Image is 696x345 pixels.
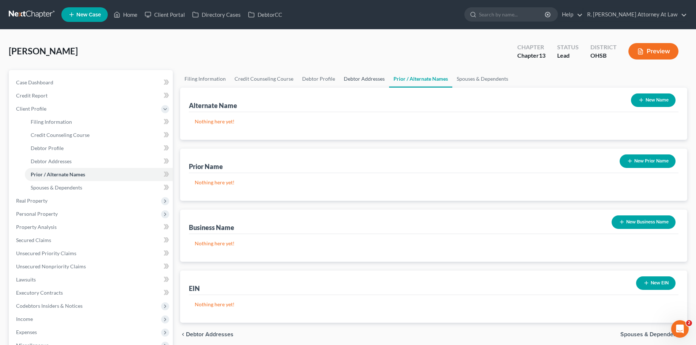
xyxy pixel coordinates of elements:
[452,70,513,88] a: Spouses & Dependents
[10,273,173,286] a: Lawsuits
[31,171,85,177] span: Prior / Alternate Names
[620,331,687,337] button: Spouses & Dependents chevron_right
[110,8,141,21] a: Home
[25,168,173,181] a: Prior / Alternate Names
[10,260,173,273] a: Unsecured Nonpriority Claims
[189,223,234,232] div: Business Name
[558,8,583,21] a: Help
[195,240,673,247] p: Nothing here yet!
[31,132,90,138] span: Credit Counseling Course
[16,224,57,230] span: Property Analysis
[31,145,64,151] span: Debtor Profile
[517,51,545,60] div: Chapter
[180,70,230,88] a: Filing Information
[16,263,86,269] span: Unsecured Nonpriority Claims
[479,8,546,21] input: Search by name...
[16,237,51,243] span: Secured Claims
[189,8,244,21] a: Directory Cases
[389,70,452,88] a: Prior / Alternate Names
[539,52,545,59] span: 13
[180,331,233,337] button: chevron_left Debtor Addresses
[189,162,223,171] div: Prior Name
[25,129,173,142] a: Credit Counseling Course
[230,70,298,88] a: Credit Counseling Course
[16,211,58,217] span: Personal Property
[16,198,47,204] span: Real Property
[628,43,678,60] button: Preview
[16,329,37,335] span: Expenses
[612,215,676,229] button: New Business Name
[25,142,173,155] a: Debtor Profile
[590,51,617,60] div: OHSB
[671,320,689,338] iframe: Intercom live chat
[298,70,339,88] a: Debtor Profile
[31,184,82,191] span: Spouses & Dependents
[10,247,173,260] a: Unsecured Priority Claims
[25,115,173,129] a: Filing Information
[557,51,579,60] div: Lead
[636,276,676,290] button: New EIN
[16,250,76,256] span: Unsecured Priority Claims
[10,89,173,102] a: Credit Report
[590,43,617,51] div: District
[620,331,681,337] span: Spouses & Dependents
[31,119,72,125] span: Filing Information
[244,8,286,21] a: DebtorCC
[16,303,83,309] span: Codebtors Insiders & Notices
[141,8,189,21] a: Client Portal
[631,93,676,107] button: New Name
[10,234,173,247] a: Secured Claims
[16,316,33,322] span: Income
[180,331,186,337] i: chevron_left
[10,76,173,89] a: Case Dashboard
[31,158,72,164] span: Debtor Addresses
[339,70,389,88] a: Debtor Addresses
[195,118,673,125] p: Nothing here yet!
[25,181,173,194] a: Spouses & Dependents
[195,301,673,308] p: Nothing here yet!
[686,320,692,326] span: 2
[16,290,63,296] span: Executory Contracts
[9,46,78,56] span: [PERSON_NAME]
[195,179,673,186] p: Nothing here yet!
[16,79,53,85] span: Case Dashboard
[10,286,173,299] a: Executory Contracts
[16,276,36,283] span: Lawsuits
[517,43,545,51] div: Chapter
[16,92,47,99] span: Credit Report
[557,43,579,51] div: Status
[189,284,200,293] div: EIN
[16,106,46,112] span: Client Profile
[186,331,233,337] span: Debtor Addresses
[25,155,173,168] a: Debtor Addresses
[583,8,687,21] a: R. [PERSON_NAME] Attorney At Law
[620,154,676,168] button: New Prior Name
[10,221,173,234] a: Property Analysis
[189,101,237,110] div: Alternate Name
[76,12,101,18] span: New Case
